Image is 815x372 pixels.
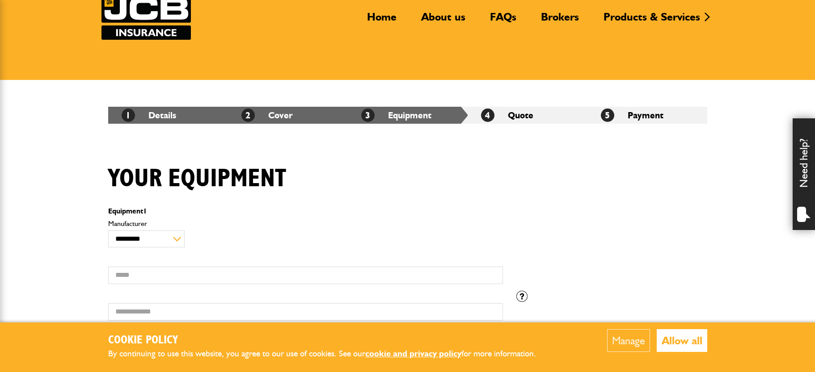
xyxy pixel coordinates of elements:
[534,10,586,31] a: Brokers
[607,329,650,352] button: Manage
[108,208,503,215] p: Equipment
[793,118,815,230] div: Need help?
[483,10,523,31] a: FAQs
[365,348,461,359] a: cookie and privacy policy
[414,10,472,31] a: About us
[241,110,293,121] a: 2Cover
[108,334,551,347] h2: Cookie Policy
[108,347,551,361] p: By continuing to use this website, you agree to our use of cookies. See our for more information.
[122,110,176,121] a: 1Details
[108,220,503,227] label: Manufacturer
[122,109,135,122] span: 1
[481,109,494,122] span: 4
[241,109,255,122] span: 2
[587,107,707,124] li: Payment
[108,164,286,194] h1: Your equipment
[143,207,147,215] span: 1
[348,107,468,124] li: Equipment
[597,10,707,31] a: Products & Services
[468,107,587,124] li: Quote
[361,109,375,122] span: 3
[360,10,403,31] a: Home
[657,329,707,352] button: Allow all
[601,109,614,122] span: 5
